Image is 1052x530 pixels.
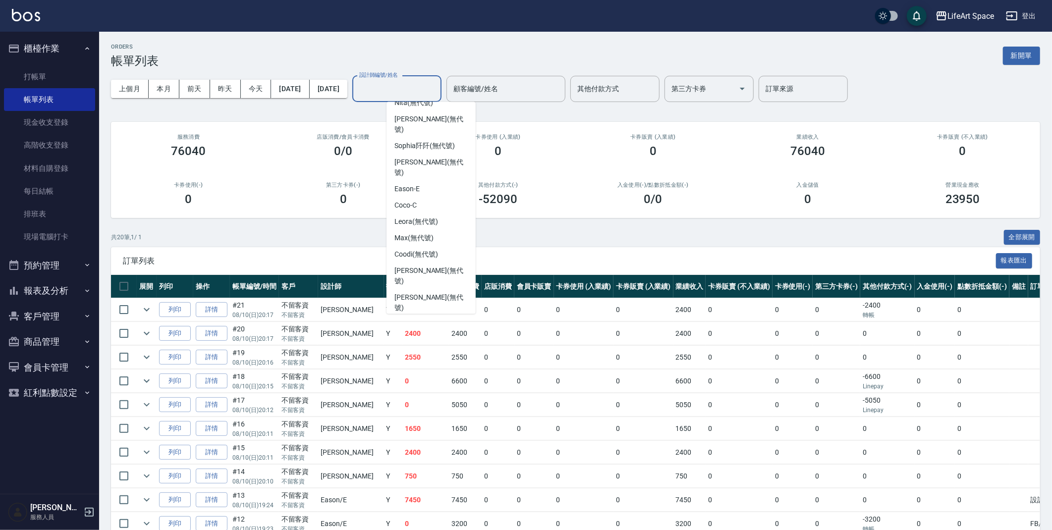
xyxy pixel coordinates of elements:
p: 轉帳 [863,311,912,319]
a: 材料自購登錄 [4,157,95,180]
td: 0 [915,322,955,345]
td: 0 [706,298,772,321]
button: expand row [139,373,154,388]
th: 店販消費 [482,275,514,298]
span: [PERSON_NAME] (無代號) [394,292,468,313]
button: expand row [139,469,154,483]
td: -5050 [860,393,915,417]
h2: 營業現金應收 [897,182,1029,188]
td: 0 [813,465,860,488]
h2: 卡券使用 (入業績) [433,134,564,140]
button: expand row [139,421,154,436]
td: 0 [813,393,860,417]
button: [DATE] [271,80,309,98]
td: [PERSON_NAME] [318,346,384,369]
td: 0 [706,346,772,369]
td: -2400 [860,298,915,321]
button: 列印 [159,326,191,341]
div: 不留客資 [281,419,316,429]
p: 08/10 (日) 20:17 [232,334,277,343]
td: 0 [706,488,772,512]
td: 0 [860,322,915,345]
a: 每日結帳 [4,180,95,203]
td: Y [384,322,403,345]
td: [PERSON_NAME] [318,298,384,321]
h3: 0/0 [334,144,352,158]
span: Nita (無代號) [394,98,433,108]
td: #17 [230,393,279,417]
button: 昨天 [210,80,241,98]
button: expand row [139,445,154,460]
button: 上個月 [111,80,149,98]
td: 0 [613,346,673,369]
td: 0 [554,393,614,417]
p: 不留客資 [281,429,316,438]
th: 卡券販賣 (入業績) [613,275,673,298]
td: 0 [402,370,449,393]
h3: 0 /0 [644,192,662,206]
a: 詳情 [196,350,227,365]
label: 設計師編號/姓名 [359,71,398,79]
td: 0 [482,488,514,512]
button: 列印 [159,492,191,508]
td: 6600 [449,370,482,393]
td: 0 [915,298,955,321]
td: 0 [514,370,554,393]
p: 不留客資 [281,334,316,343]
button: 登出 [1002,7,1040,25]
button: 列印 [159,373,191,389]
div: 不留客資 [281,324,316,334]
h3: 服務消費 [123,134,254,140]
td: 0 [955,346,1009,369]
button: Open [734,81,750,97]
span: Coodi (無代號) [394,249,438,260]
td: 0 [915,417,955,440]
div: 不留客資 [281,443,316,453]
div: 不留客資 [281,467,316,477]
td: 0 [613,322,673,345]
p: 08/10 (日) 20:10 [232,477,277,486]
td: 2400 [673,322,706,345]
a: 詳情 [196,373,227,389]
p: 不留客資 [281,477,316,486]
h3: 0 [185,192,192,206]
th: 其他付款方式(-) [860,275,915,298]
td: 0 [773,393,813,417]
h2: 其他付款方式(-) [433,182,564,188]
th: 指定 [384,275,403,298]
td: 0 [514,417,554,440]
button: 列印 [159,397,191,413]
td: Y [384,488,403,512]
td: Y [384,441,403,464]
td: 0 [915,488,955,512]
td: 0 [514,393,554,417]
td: Y [384,298,403,321]
span: [PERSON_NAME] (無代號) [394,157,468,178]
span: [PERSON_NAME] (無代號) [394,114,468,135]
td: 750 [673,465,706,488]
td: 0 [915,441,955,464]
td: 0 [482,441,514,464]
p: 08/10 (日) 20:11 [232,453,277,462]
h2: 第三方卡券(-) [278,182,409,188]
button: 列印 [159,445,191,460]
a: 現場電腦打卡 [4,225,95,248]
h3: 0 [340,192,347,206]
p: 共 20 筆, 1 / 1 [111,233,142,242]
th: 點數折抵金額(-) [955,275,1009,298]
button: 全部展開 [1004,230,1041,245]
td: 0 [554,370,614,393]
a: 詳情 [196,326,227,341]
h2: 業績收入 [742,134,874,140]
td: 0 [813,346,860,369]
th: 設計師 [318,275,384,298]
h3: 0 [804,192,811,206]
td: 0 [773,346,813,369]
p: 08/10 (日) 20:16 [232,358,277,367]
a: 新開單 [1003,51,1040,60]
td: #21 [230,298,279,321]
td: Eason /E [318,488,384,512]
button: save [907,6,927,26]
td: 0 [860,488,915,512]
p: 08/10 (日) 20:15 [232,382,277,391]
